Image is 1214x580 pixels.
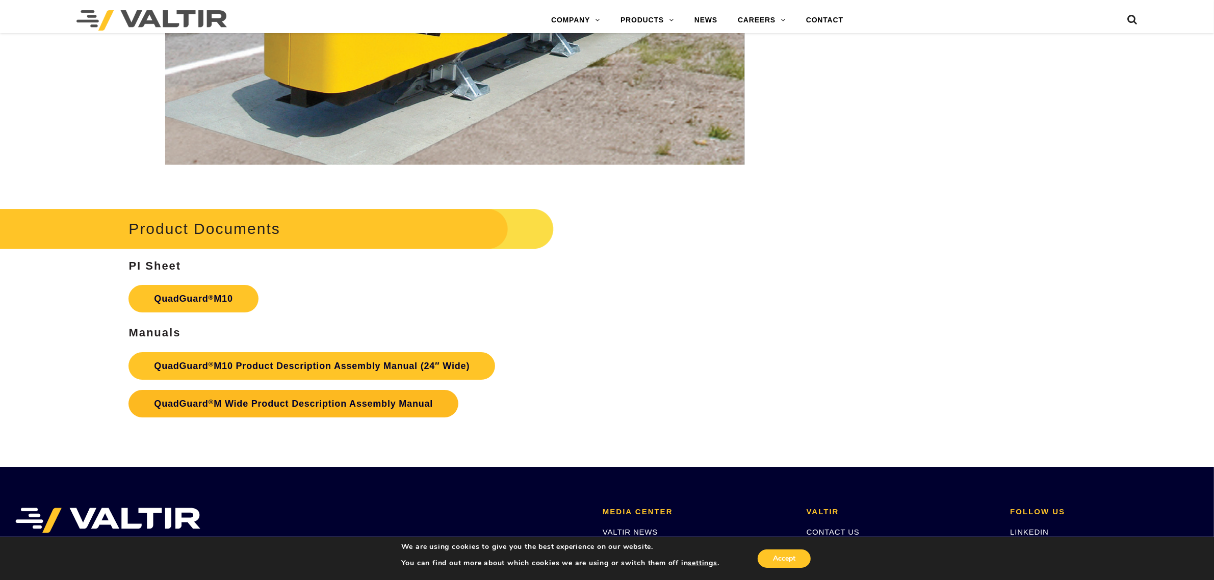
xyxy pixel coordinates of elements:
[796,10,854,31] a: CONTACT
[610,10,684,31] a: PRODUCTS
[128,352,495,380] a: QuadGuard®M10 Product Description Assembly Manual (24″ Wide)
[128,259,181,272] strong: PI Sheet
[209,398,214,406] sup: ®
[688,559,717,568] button: settings
[209,294,214,301] sup: ®
[758,549,811,568] button: Accept
[1010,528,1049,536] a: LINKEDIN
[728,10,796,31] a: CAREERS
[603,508,791,516] h2: MEDIA CENTER
[128,390,458,417] a: QuadGuard®M Wide Product Description Assembly Manual
[1010,508,1199,516] h2: FOLLOW US
[541,10,610,31] a: COMPANY
[128,285,258,312] a: QuadGuard®M10
[128,326,180,339] strong: Manuals
[401,542,719,551] p: We are using cookies to give you the best experience on our website.
[401,559,719,568] p: You can find out more about which cookies we are using or switch them off in .
[15,508,200,533] img: VALTIR
[807,508,995,516] h2: VALTIR
[603,528,658,536] a: VALTIR NEWS
[684,10,728,31] a: NEWS
[807,528,860,536] a: CONTACT US
[209,360,214,368] sup: ®
[76,10,227,31] img: Valtir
